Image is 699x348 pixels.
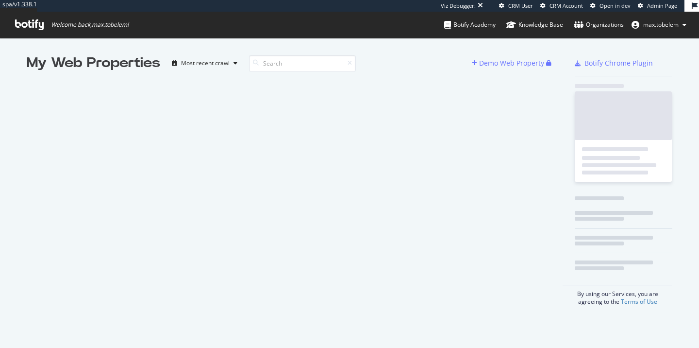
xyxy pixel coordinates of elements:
button: max.tobelem [624,17,694,33]
div: Most recent crawl [181,60,230,66]
button: Demo Web Property [472,55,546,71]
span: CRM Account [549,2,583,9]
span: max.tobelem [643,20,679,29]
a: Organizations [574,12,624,38]
input: Search [249,55,356,72]
a: Demo Web Property [472,59,546,67]
div: Viz Debugger: [441,2,476,10]
div: Demo Web Property [479,58,544,68]
span: Open in dev [599,2,631,9]
span: CRM User [508,2,533,9]
a: Terms of Use [621,297,657,306]
a: Open in dev [590,2,631,10]
a: Admin Page [638,2,677,10]
a: CRM User [499,2,533,10]
div: Organizations [574,20,624,30]
a: Knowledge Base [506,12,563,38]
a: Botify Chrome Plugin [575,58,653,68]
a: Botify Academy [444,12,496,38]
span: Welcome back, max.tobelem ! [51,21,129,29]
div: My Web Properties [27,53,160,73]
a: CRM Account [540,2,583,10]
div: Botify Chrome Plugin [584,58,653,68]
span: Admin Page [647,2,677,9]
button: Most recent crawl [168,55,241,71]
div: By using our Services, you are agreeing to the [563,285,672,306]
div: Botify Academy [444,20,496,30]
div: Knowledge Base [506,20,563,30]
